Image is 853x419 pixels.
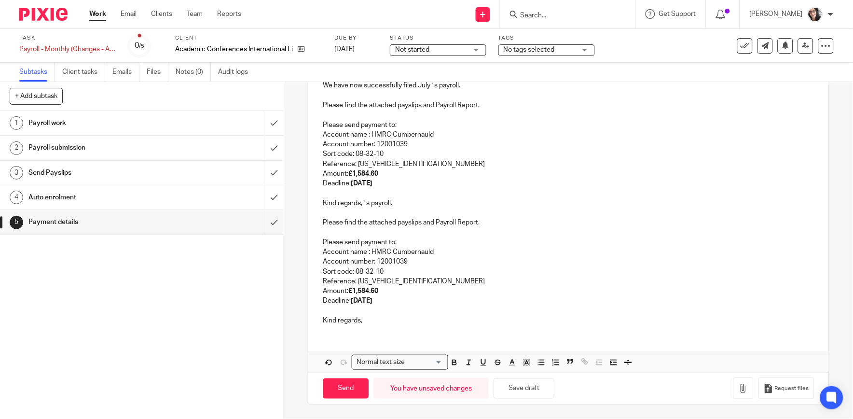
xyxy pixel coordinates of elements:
h1: Payroll work [28,116,179,130]
a: Audit logs [218,63,255,82]
img: me%20(1).jpg [808,7,823,22]
button: + Add subtask [10,88,63,104]
h1: Payment details [28,215,179,229]
p: Kind regards,`s payroll. [323,198,814,208]
p: Account number: 12001039 [323,257,814,266]
img: Pixie [19,8,68,21]
p: Account name : HMRC Cumbernauld [323,247,814,257]
input: Search for option [408,357,442,367]
p: Academic Conferences International Limited [175,44,293,54]
h1: Auto enrolment [28,190,179,205]
p: We have now successfully filed July`s payroll. [323,81,814,90]
label: Due by [334,34,378,42]
div: You have unsaved changes [373,378,489,399]
strong: [DATE] [351,180,372,187]
a: Team [187,9,203,19]
button: Request files [758,377,814,399]
span: Request files [775,385,809,392]
p: Sort code: 08-32-10 [323,149,814,159]
small: /5 [139,43,144,49]
span: Get Support [659,11,696,17]
strong: [DATE] [351,297,372,304]
p: Please send payment to: [323,237,814,247]
p: Account name : HMRC Cumbernauld [323,130,814,140]
span: Normal text size [354,357,407,367]
a: Emails [112,63,139,82]
a: Work [89,9,106,19]
span: Not started [395,46,429,53]
strong: £1,584.60 [348,170,378,177]
div: 5 [10,216,23,229]
p: Deadline: [323,296,814,306]
p: Kind regards, [323,316,814,325]
div: 4 [10,191,23,204]
div: Payroll - Monthly (Changes - ACIL) [19,44,116,54]
p: [PERSON_NAME] [750,9,803,19]
div: 0 [135,40,144,51]
a: Email [121,9,137,19]
div: 1 [10,116,23,130]
a: Client tasks [62,63,105,82]
label: Client [175,34,322,42]
p: Deadline: [323,179,814,188]
div: Search for option [352,355,448,370]
button: Save draft [494,378,554,399]
input: Search [520,12,606,20]
p: Sort code: 08-32-10 [323,267,814,277]
p: Amount: [323,169,814,179]
div: 3 [10,166,23,180]
strong: £1,584.60 [348,288,378,294]
div: 2 [10,141,23,155]
label: Tags [498,34,595,42]
a: Subtasks [19,63,55,82]
a: Clients [151,9,172,19]
p: Please find the attached payslips and Payroll Report. [323,218,814,227]
p: Account number: 12001039 [323,140,814,149]
span: [DATE] [334,46,355,53]
label: Task [19,34,116,42]
p: Please find the attached payslips and Payroll Report. [323,100,814,110]
input: Send [323,378,369,399]
p: Reference: [US_VEHICLE_IDENTIFICATION_NUMBER] [323,159,814,169]
a: Notes (0) [176,63,211,82]
p: Reference: [US_VEHICLE_IDENTIFICATION_NUMBER] [323,277,814,286]
a: Reports [217,9,241,19]
h1: Payroll submission [28,140,179,155]
p: Please send payment to: [323,120,814,130]
span: No tags selected [504,46,555,53]
label: Status [390,34,486,42]
p: Amount: [323,286,814,296]
h1: Send Payslips [28,166,179,180]
a: Files [147,63,168,82]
